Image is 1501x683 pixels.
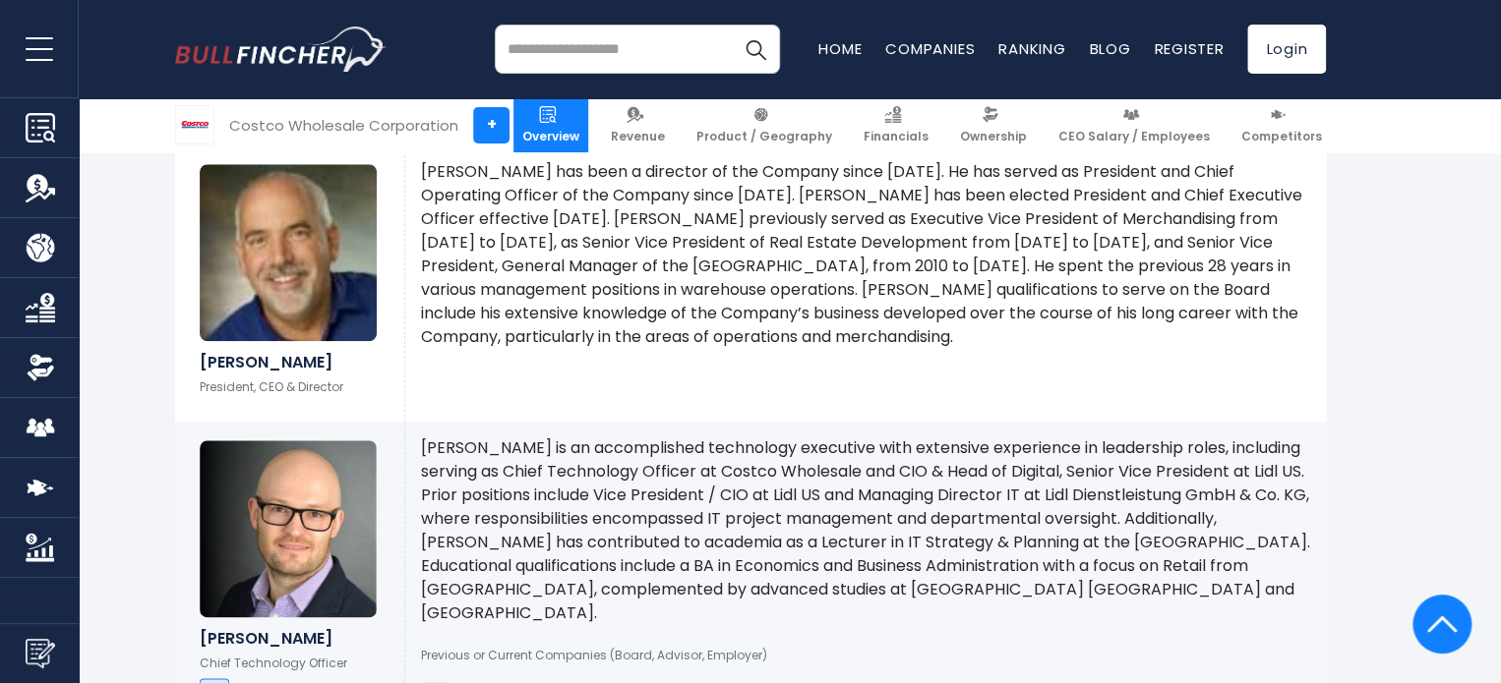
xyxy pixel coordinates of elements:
button: Search [731,25,780,74]
a: Companies [885,38,975,59]
p: [PERSON_NAME] has been a director of the Company since [DATE]. He has served as President and Chi... [421,160,1310,349]
img: Ron M. Vachris [200,164,377,341]
span: Product / Geography [696,129,832,144]
span: Financials [864,129,929,144]
a: Ranking [998,38,1065,59]
p: [PERSON_NAME] is an accomplished technology executive with extensive experience in leadership rol... [421,436,1310,625]
a: CEO Salary / Employees [1050,98,1219,152]
a: Login [1247,25,1326,74]
span: Ownership [960,129,1027,144]
p: Previous or Current Companies (Board, Advisor, Employer) [421,648,1310,663]
a: Financials [855,98,937,152]
img: COST logo [176,106,213,143]
span: CEO Salary / Employees [1058,129,1210,144]
a: Competitors [1232,98,1331,152]
a: Ownership [951,98,1036,152]
p: Chief Technology Officer [200,655,380,671]
a: Revenue [602,98,674,152]
span: Revenue [611,129,665,144]
a: + [473,107,510,143]
a: Product / Geography [688,98,841,152]
p: President, CEO & Director [200,379,380,395]
img: Ownership [26,353,55,382]
h6: [PERSON_NAME] [200,629,380,648]
a: Home [818,38,862,59]
img: bullfincher logo [175,27,387,72]
a: Register [1154,38,1224,59]
a: Overview [513,98,588,152]
a: Blog [1089,38,1130,59]
div: Costco Wholesale Corporation [229,114,458,137]
span: Overview [522,129,579,144]
span: Competitors [1241,129,1322,144]
a: Go to homepage [175,27,387,72]
h6: [PERSON_NAME] [200,353,380,371]
img: Torsten Lubach [200,440,377,617]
